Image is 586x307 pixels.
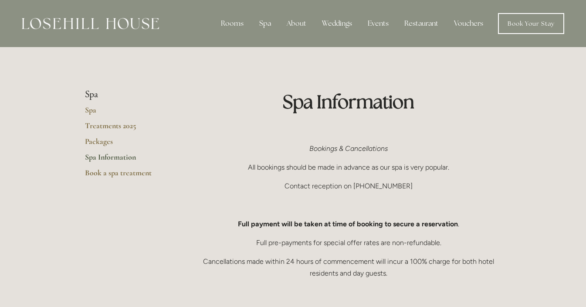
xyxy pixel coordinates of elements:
[22,18,159,29] img: Losehill House
[85,168,168,184] a: Book a spa treatment
[196,218,501,230] p: .
[85,136,168,152] a: Packages
[196,161,501,173] p: All bookings should be made in advance as our spa is very popular.
[214,15,251,32] div: Rooms
[196,256,501,279] p: Cancellations made within 24 hours of commencement will incur a 100% charge for both hotel reside...
[447,15,490,32] a: Vouchers
[85,105,168,121] a: Spa
[85,121,168,136] a: Treatments 2025
[498,13,564,34] a: Book Your Stay
[238,220,458,228] strong: Full payment will be taken at time of booking to secure a reservation
[196,237,501,249] p: Full pre-payments for special offer rates are non-refundable.
[283,90,414,113] strong: Spa Information
[252,15,278,32] div: Spa
[361,15,396,32] div: Events
[309,144,388,153] em: Bookings & Cancellations
[85,89,168,100] li: Spa
[280,15,313,32] div: About
[315,15,359,32] div: Weddings
[196,180,501,192] p: Contact reception on [PHONE_NUMBER]
[397,15,445,32] div: Restaurant
[85,152,168,168] a: Spa Information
